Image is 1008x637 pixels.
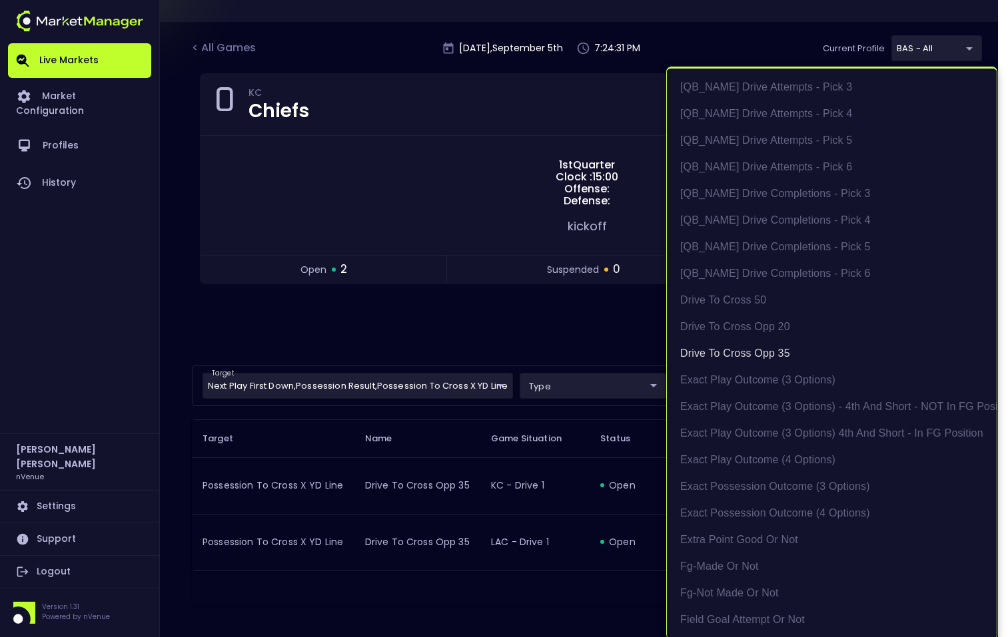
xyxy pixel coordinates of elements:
[667,127,997,154] li: [QB_NAME] Drive Attempts - Pick 5
[667,340,997,367] li: Drive to Cross Opp 35
[667,393,997,420] li: exact play outcome (3 options) - 4th and short - NOT in FG position
[667,553,997,580] li: fg-made or not
[667,260,997,287] li: [QB_NAME] Drive Completions - Pick 6
[667,207,997,234] li: [QB_NAME] Drive Completions - Pick 4
[667,447,997,473] li: exact play outcome (4 options)
[667,580,997,606] li: fg-not made or not
[667,180,997,207] li: [QB_NAME] Drive Completions - Pick 3
[667,500,997,527] li: exact possession outcome (4 options)
[667,101,997,127] li: [QB_NAME] Drive Attempts - Pick 4
[667,234,997,260] li: [QB_NAME] Drive Completions - Pick 5
[667,314,997,340] li: Drive to Cross Opp 20
[667,74,997,101] li: [QB_NAME] Drive Attempts - Pick 3
[667,473,997,500] li: exact possession outcome (3 options)
[667,527,997,553] li: extra point good or not
[667,154,997,180] li: [QB_NAME] Drive Attempts - Pick 6
[667,367,997,393] li: exact play outcome (3 options)
[667,606,997,633] li: field goal attempt or not
[667,287,997,314] li: Drive to Cross 50
[667,420,997,447] li: exact play outcome (3 options) 4th and short - in FG position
